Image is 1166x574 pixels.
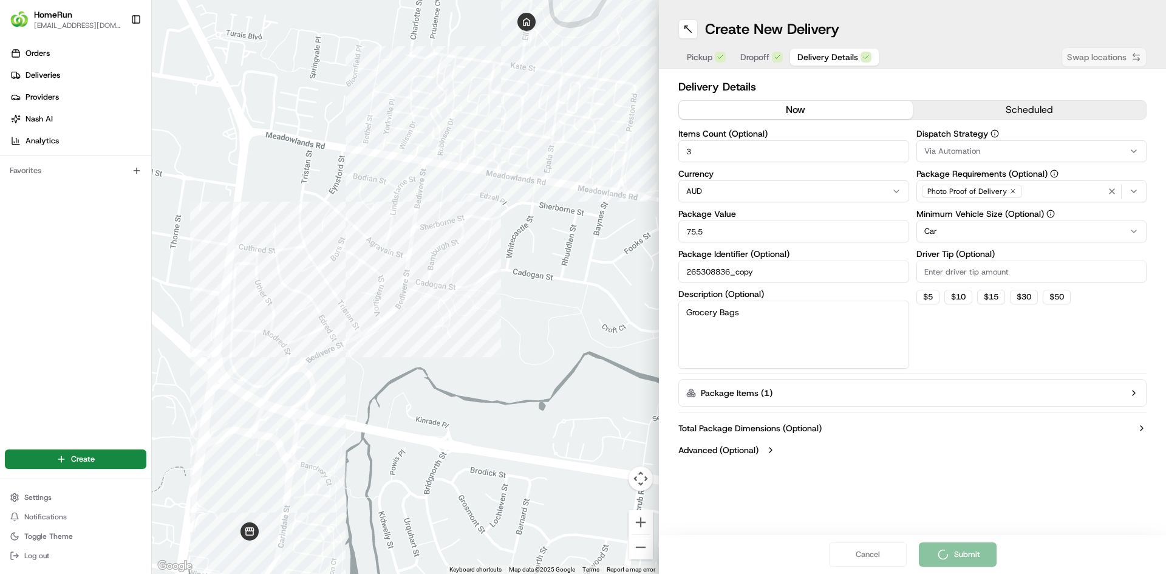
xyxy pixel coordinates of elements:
a: Orders [5,44,151,63]
span: Create [71,454,95,465]
h1: Create New Delivery [705,19,839,39]
label: Description (Optional) [678,290,909,298]
button: [EMAIL_ADDRESS][DOMAIN_NAME] [34,21,121,30]
textarea: Grocery Bags [678,301,909,369]
span: Via Automation [924,146,980,157]
label: Package Identifier (Optional) [678,250,909,258]
span: Nash AI [26,114,53,125]
button: $50 [1043,290,1071,304]
button: HomeRunHomeRun[EMAIL_ADDRESS][DOMAIN_NAME] [5,5,126,34]
button: Advanced (Optional) [678,444,1147,456]
button: HomeRun [34,9,72,21]
button: $5 [916,290,939,304]
a: Deliveries [5,66,151,85]
a: Open this area in Google Maps (opens a new window) [155,558,195,574]
button: Keyboard shortcuts [449,565,502,574]
button: Via Automation [916,140,1147,162]
input: Enter driver tip amount [916,261,1147,282]
button: $30 [1010,290,1038,304]
button: Photo Proof of Delivery [916,180,1147,202]
h2: Delivery Details [678,78,1147,95]
a: Nash AI [5,109,151,129]
span: Photo Proof of Delivery [927,186,1007,196]
input: Enter package value [678,220,909,242]
button: Log out [5,547,146,564]
a: Analytics [5,131,151,151]
button: Minimum Vehicle Size (Optional) [1046,210,1055,218]
button: Package Items (1) [678,379,1147,407]
label: Package Requirements (Optional) [916,169,1147,178]
label: Currency [678,169,909,178]
button: Package Requirements (Optional) [1050,169,1059,178]
button: now [679,101,913,119]
button: $10 [944,290,972,304]
span: Delivery Details [797,51,858,63]
label: Advanced (Optional) [678,444,759,456]
div: Favorites [5,161,146,180]
img: Google [155,558,195,574]
a: Report a map error [607,566,655,573]
span: Providers [26,92,59,103]
span: Toggle Theme [24,531,73,541]
label: Dispatch Strategy [916,129,1147,138]
label: Items Count (Optional) [678,129,909,138]
button: Zoom out [629,535,653,559]
span: Map data ©2025 Google [509,566,575,573]
span: Notifications [24,512,67,522]
span: Orders [26,48,50,59]
input: Enter number of items [678,140,909,162]
a: Providers [5,87,151,107]
span: Settings [24,493,52,502]
button: Dispatch Strategy [990,129,999,138]
button: Toggle Theme [5,528,146,545]
button: Zoom in [629,510,653,535]
span: Deliveries [26,70,60,81]
button: Create [5,449,146,469]
input: Enter package identifier [678,261,909,282]
button: Settings [5,489,146,506]
label: Total Package Dimensions (Optional) [678,422,822,434]
img: HomeRun [10,10,29,29]
label: Driver Tip (Optional) [916,250,1147,258]
span: Pickup [687,51,712,63]
span: Analytics [26,135,59,146]
button: scheduled [913,101,1147,119]
a: Terms [582,566,599,573]
button: $15 [977,290,1005,304]
span: Dropoff [740,51,769,63]
button: Total Package Dimensions (Optional) [678,422,1147,434]
button: Map camera controls [629,466,653,491]
label: Minimum Vehicle Size (Optional) [916,210,1147,218]
span: Log out [24,551,49,561]
label: Package Items ( 1 ) [701,387,772,399]
label: Package Value [678,210,909,218]
button: Notifications [5,508,146,525]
